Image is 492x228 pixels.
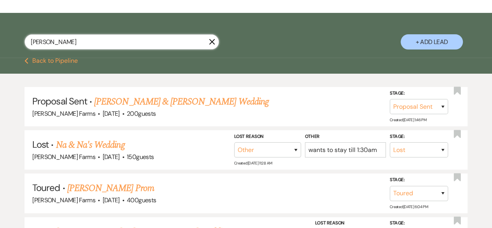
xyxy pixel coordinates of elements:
[102,110,119,118] span: [DATE]
[32,153,95,161] span: [PERSON_NAME] Farms
[32,138,49,150] span: Lost
[234,161,272,166] span: Created: [DATE] 11:28 AM
[390,117,426,122] span: Created: [DATE] 1:46 PM
[390,133,448,141] label: Stage:
[32,196,95,204] span: [PERSON_NAME] Farms
[234,133,301,141] label: Lost Reason
[401,34,463,49] button: + Add Lead
[25,34,219,49] input: Search by name, event date, email address or phone number
[390,204,428,209] span: Created: [DATE] 6:04 PM
[102,196,119,204] span: [DATE]
[32,110,95,118] span: [PERSON_NAME] Farms
[127,153,154,161] span: 150 guests
[390,89,448,98] label: Stage:
[32,182,60,194] span: Toured
[127,196,156,204] span: 400 guests
[390,176,448,184] label: Stage:
[67,181,154,195] a: [PERSON_NAME] Prom
[127,110,156,118] span: 200 guests
[305,133,386,141] label: Other
[315,219,382,228] label: Lost Reason
[32,95,87,107] span: Proposal Sent
[56,138,125,152] a: Na & Na's Wedding
[25,58,78,64] button: Back to Pipeline
[102,153,119,161] span: [DATE]
[94,95,268,109] a: [PERSON_NAME] & [PERSON_NAME] Wedding
[390,219,448,228] label: Stage:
